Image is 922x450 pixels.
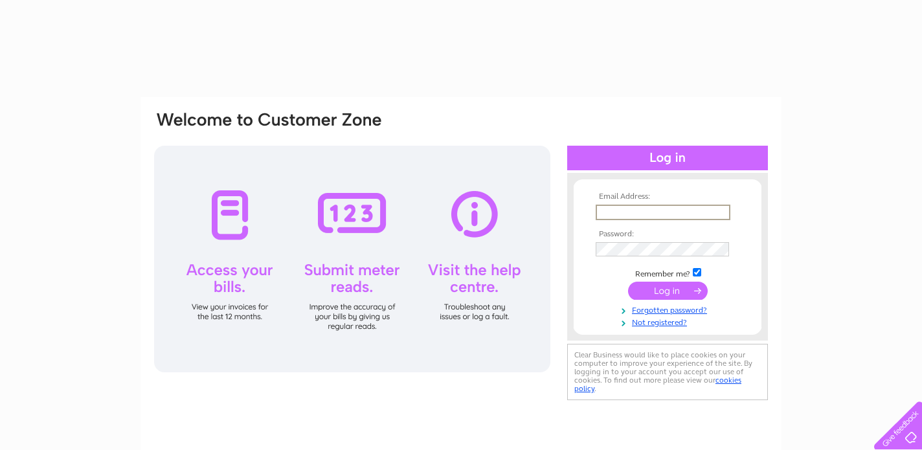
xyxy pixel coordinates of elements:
a: Not registered? [596,315,743,328]
input: Submit [628,282,708,300]
div: Clear Business would like to place cookies on your computer to improve your experience of the sit... [567,344,768,400]
a: cookies policy [574,376,741,393]
th: Password: [592,230,743,239]
a: Forgotten password? [596,303,743,315]
td: Remember me? [592,266,743,279]
th: Email Address: [592,192,743,201]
